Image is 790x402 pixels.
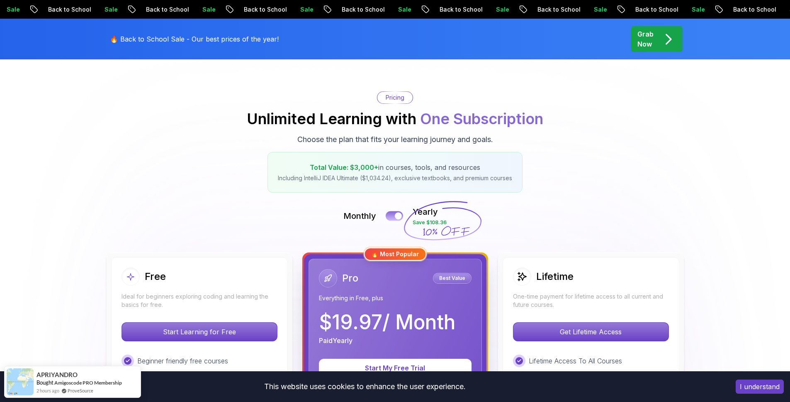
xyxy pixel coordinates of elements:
[122,292,277,309] p: Ideal for beginners exploring coding and learning the basics for free.
[513,322,669,341] button: Get Lifetime Access
[428,5,485,14] p: Back to School
[624,5,681,14] p: Back to School
[513,292,669,309] p: One-time payment for lifetime access to all current and future courses.
[68,387,93,394] a: ProveSource
[420,110,543,128] span: One Subscription
[122,322,277,341] button: Start Learning for Free
[319,359,472,377] button: Start My Free Trial
[93,5,120,14] p: Sale
[247,110,543,127] h2: Unlimited Learning with
[6,377,723,396] div: This website uses cookies to enhance the user experience.
[137,356,228,366] p: Beginner friendly free courses
[36,387,59,394] span: 2 hours ago
[7,368,34,395] img: provesource social proof notification image
[145,270,166,283] h2: Free
[319,294,472,302] p: Everything in Free, plus
[297,134,493,145] p: Choose the plan that fits your learning journey and goals.
[513,323,668,341] p: Get Lifetime Access
[529,356,622,366] p: Lifetime Access To All Courses
[513,328,669,336] a: Get Lifetime Access
[278,174,512,182] p: Including IntelliJ IDEA Ultimate ($1,034.24), exclusive textbooks, and premium courses
[536,270,574,283] h2: Lifetime
[289,5,316,14] p: Sale
[54,379,122,386] a: Amigoscode PRO Membership
[319,312,455,332] p: $ 19.97 / Month
[110,34,279,44] p: 🔥 Back to School Sale - Our best prices of the year!
[331,5,387,14] p: Back to School
[329,363,462,373] p: Start My Free Trial
[387,5,413,14] p: Sale
[122,323,277,341] p: Start Learning for Free
[526,5,583,14] p: Back to School
[736,380,784,394] button: Accept cookies
[36,379,53,386] span: Bought
[310,163,378,172] span: Total Value: $3,000+
[343,210,376,222] p: Monthly
[681,5,707,14] p: Sale
[233,5,289,14] p: Back to School
[342,272,358,285] h2: Pro
[386,93,404,102] p: Pricing
[122,328,277,336] a: Start Learning for Free
[37,5,93,14] p: Back to School
[583,5,609,14] p: Sale
[278,162,512,172] p: in courses, tools, and resources
[722,5,778,14] p: Back to School
[434,274,470,282] p: Best Value
[36,371,78,378] span: APRIYANDRO
[319,336,352,346] p: Paid Yearly
[191,5,218,14] p: Sale
[135,5,191,14] p: Back to School
[485,5,511,14] p: Sale
[637,29,654,49] p: Grab Now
